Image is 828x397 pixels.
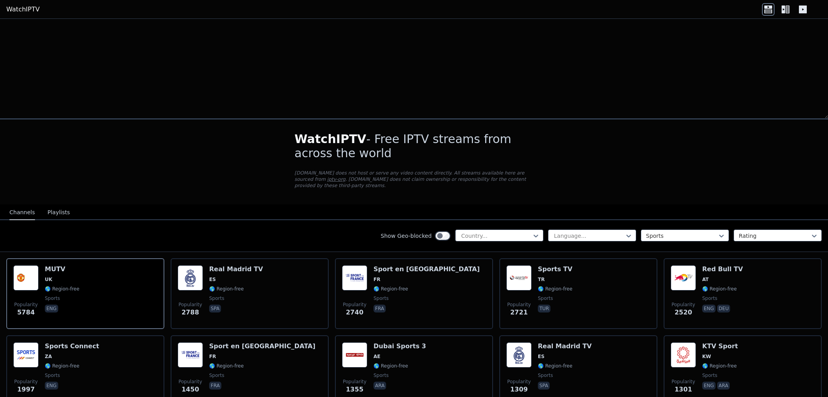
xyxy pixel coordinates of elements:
p: spa [538,382,550,390]
span: TR [538,276,545,283]
span: sports [538,295,553,301]
span: Popularity [178,301,202,308]
h6: MUTV [45,265,79,273]
img: Sport en France [178,342,203,368]
span: 1355 [346,385,364,394]
span: 1309 [510,385,528,394]
span: sports [538,372,553,379]
img: KTV Sport [671,342,696,368]
span: WatchIPTV [294,132,366,146]
button: Channels [9,205,35,220]
span: 🌎 Region-free [374,286,408,292]
img: MUTV [13,265,39,290]
p: ara [717,382,730,390]
span: sports [45,372,60,379]
span: 1450 [182,385,199,394]
h1: - Free IPTV streams from across the world [294,132,534,160]
img: Red Bull TV [671,265,696,290]
span: 1997 [17,385,35,394]
p: ara [374,382,386,390]
span: Popularity [14,301,38,308]
label: Show Geo-blocked [381,232,432,240]
p: eng [45,382,58,390]
span: 🌎 Region-free [45,363,79,369]
p: [DOMAIN_NAME] does not host or serve any video content directly. All streams available here are s... [294,170,534,189]
p: eng [702,305,716,312]
h6: Real Madrid TV [209,265,263,273]
span: 1301 [675,385,692,394]
span: Popularity [343,301,366,308]
span: 🌎 Region-free [45,286,79,292]
img: Real Madrid TV [178,265,203,290]
span: sports [209,372,224,379]
span: 🌎 Region-free [702,286,737,292]
span: Popularity [343,379,366,385]
span: Popularity [14,379,38,385]
span: 2740 [346,308,364,317]
h6: Dubai Sports 3 [374,342,426,350]
span: 🌎 Region-free [209,286,244,292]
span: 🌎 Region-free [702,363,737,369]
span: Popularity [507,301,531,308]
h6: Real Madrid TV [538,342,592,350]
span: FR [374,276,380,283]
span: FR [209,353,216,360]
p: deu [717,305,730,312]
span: sports [702,372,717,379]
span: Popularity [178,379,202,385]
span: ES [538,353,545,360]
img: Sports TV [506,265,532,290]
button: Playlists [48,205,70,220]
span: 🌎 Region-free [209,363,244,369]
p: eng [702,382,716,390]
p: eng [45,305,58,312]
span: sports [374,295,388,301]
span: 🌎 Region-free [538,363,572,369]
span: sports [45,295,60,301]
span: Popularity [507,379,531,385]
p: tur [538,305,550,312]
h6: Sports TV [538,265,572,273]
img: Sports Connect [13,342,39,368]
img: Dubai Sports 3 [342,342,367,368]
span: 2788 [182,308,199,317]
span: 2721 [510,308,528,317]
h6: Red Bull TV [702,265,743,273]
p: fra [374,305,386,312]
span: sports [209,295,224,301]
span: KW [702,353,711,360]
span: sports [702,295,717,301]
span: sports [374,372,388,379]
span: UK [45,276,52,283]
img: Sport en France [342,265,367,290]
span: Popularity [672,379,695,385]
span: 🌎 Region-free [538,286,572,292]
span: ES [209,276,216,283]
img: Real Madrid TV [506,342,532,368]
p: spa [209,305,221,312]
a: WatchIPTV [6,5,40,14]
span: Popularity [672,301,695,308]
p: fra [209,382,221,390]
h6: Sports Connect [45,342,99,350]
span: AE [374,353,380,360]
h6: KTV Sport [702,342,738,350]
span: 🌎 Region-free [374,363,408,369]
span: ZA [45,353,52,360]
span: 2520 [675,308,692,317]
span: AT [702,276,709,283]
h6: Sport en [GEOGRAPHIC_DATA] [374,265,480,273]
span: 5784 [17,308,35,317]
h6: Sport en [GEOGRAPHIC_DATA] [209,342,315,350]
a: iptv-org [327,176,346,182]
